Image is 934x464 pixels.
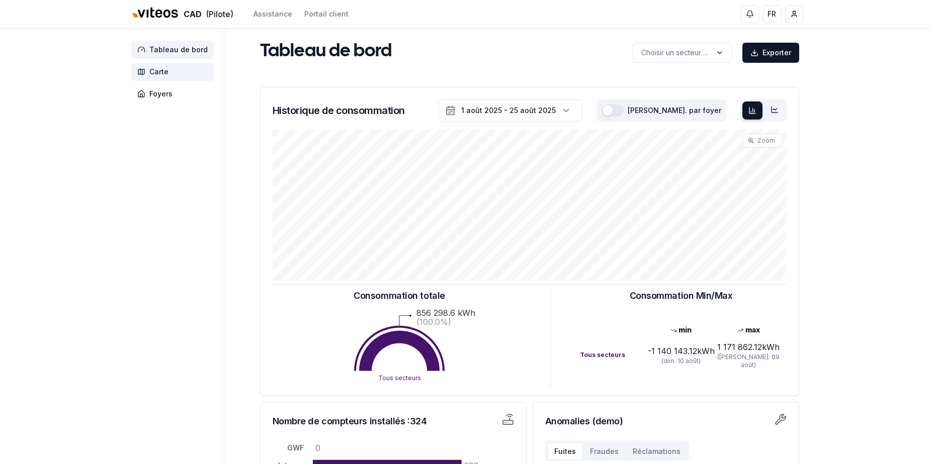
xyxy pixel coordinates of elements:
[641,48,708,58] p: Choisir un secteur ...
[715,325,782,335] div: max
[461,105,556,115] div: 1 août 2025 - 25 août 2025
[131,41,218,59] a: Tableau de bord
[647,345,715,357] div: -1 140 143.12 kWh
[628,107,721,114] label: [PERSON_NAME]. par foyer
[287,443,304,452] tspan: GWF
[304,9,349,19] a: Portail client
[131,85,218,103] a: Foyers
[260,42,392,62] h1: Tableau de bord
[149,45,208,55] span: Tableau de bord
[131,63,218,81] a: Carte
[768,9,776,19] span: FR
[580,351,647,359] div: Tous secteurs
[715,341,782,353] div: 1 171 862.12 kWh
[647,325,715,335] div: min
[715,353,782,369] div: ([PERSON_NAME]. 09 août)
[545,414,787,428] h3: Anomalies (demo)
[439,99,582,122] button: 1 août 2025 - 25 août 2025
[131,1,180,25] img: Viteos - CAD Logo
[315,443,320,453] tspan: 0
[273,103,405,118] h3: Historique de consommation
[757,137,775,145] span: Zoom
[626,442,688,460] button: Réclamations
[149,67,168,77] span: Carte
[273,414,447,428] h3: Nombre de compteurs installés : 324
[633,43,732,63] button: label
[131,4,233,25] a: CAD(Pilote)
[583,442,626,460] button: Fraudes
[547,442,583,460] button: Fuites
[354,289,445,303] h3: Consommation totale
[742,43,799,63] button: Exporter
[378,374,421,382] text: Tous secteurs
[184,8,202,20] span: CAD
[647,357,715,365] div: (dim. 10 août)
[149,89,173,99] span: Foyers
[416,308,475,318] text: 856 298.6 kWh
[253,9,292,19] a: Assistance
[763,5,781,23] button: FR
[630,289,733,303] h3: Consommation Min/Max
[416,317,451,327] text: (100.0%)
[206,8,233,20] span: (Pilote)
